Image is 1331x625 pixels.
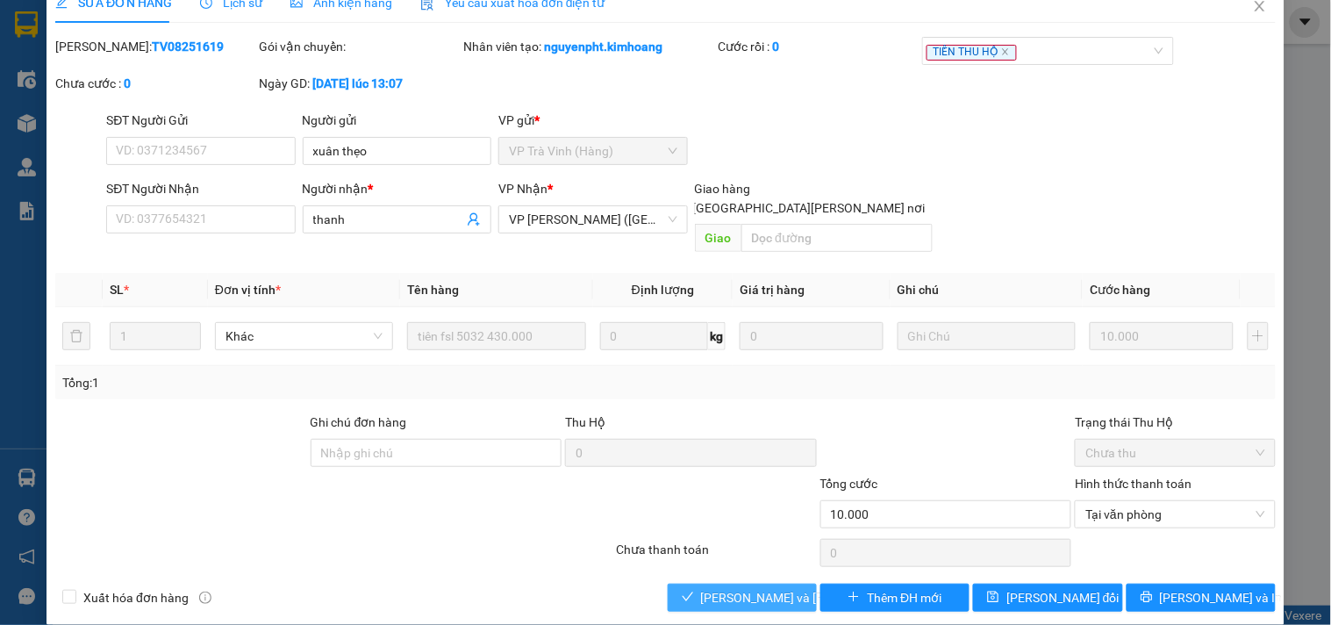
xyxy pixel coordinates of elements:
[987,591,999,605] span: save
[152,40,224,54] b: TV08251619
[1090,322,1234,350] input: 0
[1001,47,1010,56] span: close
[62,322,90,350] button: delete
[867,588,941,607] span: Thêm ĐH mới
[106,179,295,198] div: SĐT Người Nhận
[225,323,383,349] span: Khác
[407,283,459,297] span: Tên hàng
[1085,440,1264,466] span: Chưa thu
[1141,591,1153,605] span: printer
[695,182,751,196] span: Giao hàng
[55,37,255,56] div: [PERSON_NAME]:
[544,40,662,54] b: nguyenpht.kimhoang
[682,591,694,605] span: check
[1160,588,1283,607] span: [PERSON_NAME] và In
[1085,501,1264,528] span: Tại văn phòng
[668,584,817,612] button: check[PERSON_NAME] và [PERSON_NAME] hàng
[76,588,196,607] span: Xuất hóa đơn hàng
[260,37,460,56] div: Gói vận chuyển:
[199,592,211,604] span: info-circle
[820,477,878,491] span: Tổng cước
[260,74,460,93] div: Ngày GD:
[215,283,281,297] span: Đơn vị tính
[1127,584,1276,612] button: printer[PERSON_NAME] và In
[311,415,407,429] label: Ghi chú đơn hàng
[973,584,1122,612] button: save[PERSON_NAME] đổi
[407,322,585,350] input: VD: Bàn, Ghế
[509,206,676,233] span: VP Trần Phú (Hàng)
[848,591,860,605] span: plus
[1075,413,1275,432] div: Trạng thái Thu Hộ
[498,182,547,196] span: VP Nhận
[701,588,938,607] span: [PERSON_NAME] và [PERSON_NAME] hàng
[614,540,818,571] div: Chưa thanh toán
[55,74,255,93] div: Chưa cước :
[313,76,404,90] b: [DATE] lúc 13:07
[124,76,131,90] b: 0
[632,283,694,297] span: Định lượng
[467,212,481,226] span: user-add
[695,224,741,252] span: Giao
[62,373,515,392] div: Tổng: 1
[303,179,491,198] div: Người nhận
[686,198,933,218] span: [GEOGRAPHIC_DATA][PERSON_NAME] nơi
[110,283,124,297] span: SL
[1006,588,1120,607] span: [PERSON_NAME] đổi
[565,415,605,429] span: Thu Hộ
[740,322,884,350] input: 0
[106,111,295,130] div: SĐT Người Gửi
[498,111,687,130] div: VP gửi
[463,37,715,56] div: Nhân viên tạo:
[303,111,491,130] div: Người gửi
[740,283,805,297] span: Giá trị hàng
[509,138,676,164] span: VP Trà Vinh (Hàng)
[1090,283,1150,297] span: Cước hàng
[891,273,1083,307] th: Ghi chú
[1248,322,1269,350] button: plus
[708,322,726,350] span: kg
[311,439,562,467] input: Ghi chú đơn hàng
[820,584,970,612] button: plusThêm ĐH mới
[741,224,933,252] input: Dọc đường
[927,45,1017,61] span: TIỀN THU HỘ
[719,37,919,56] div: Cước rồi :
[1075,477,1191,491] label: Hình thức thanh toán
[773,40,780,54] b: 0
[898,322,1076,350] input: Ghi Chú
